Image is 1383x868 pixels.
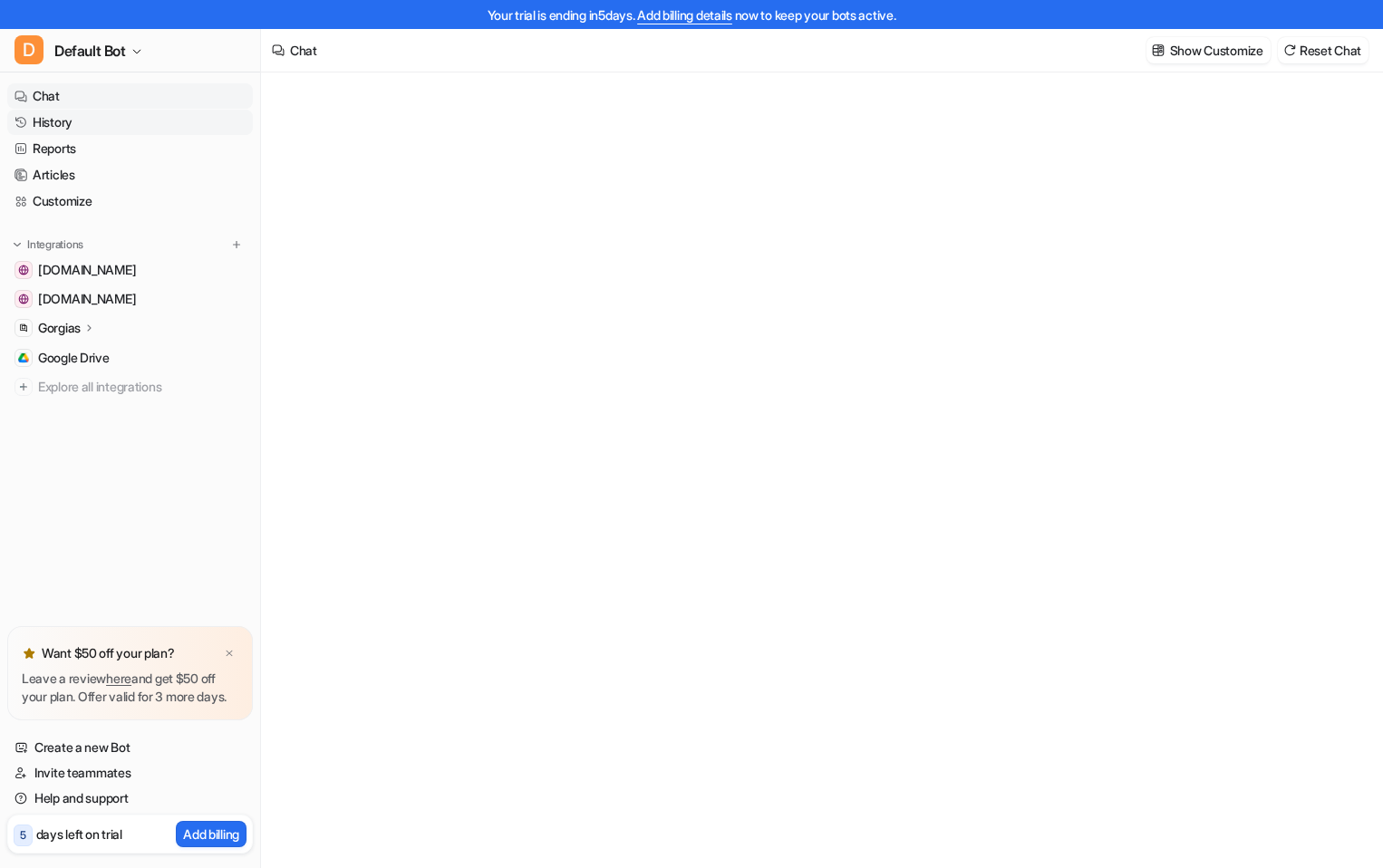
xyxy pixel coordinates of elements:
a: Reports [7,136,253,161]
p: Integrations [27,237,83,252]
span: Default Bot [54,38,126,63]
img: customize [1152,43,1165,57]
p: Gorgias [38,319,81,337]
span: Google Drive [38,349,110,367]
img: reset [1283,43,1296,57]
span: D [15,35,44,64]
button: Reset Chat [1278,37,1368,63]
img: expand menu [11,238,24,251]
span: Explore all integrations [38,372,246,401]
img: help.sauna.space [18,265,29,275]
button: Integrations [7,236,89,254]
div: Chat [290,41,317,60]
a: Customize [7,188,253,214]
a: Articles [7,162,253,188]
img: x [224,648,235,660]
button: Show Customize [1146,37,1271,63]
img: star [22,646,36,661]
img: Google Drive [18,352,29,363]
a: sauna.space[DOMAIN_NAME] [7,286,253,312]
p: Leave a review and get $50 off your plan. Offer valid for 3 more days. [22,670,238,706]
img: sauna.space [18,294,29,304]
p: Show Customize [1170,41,1263,60]
button: Add billing [176,821,247,847]
a: Help and support [7,786,253,811]
p: 5 [20,827,26,844]
span: [DOMAIN_NAME] [38,290,136,308]
a: Invite teammates [7,760,253,786]
a: help.sauna.space[DOMAIN_NAME] [7,257,253,283]
a: Create a new Bot [7,735,253,760]
span: [DOMAIN_NAME] [38,261,136,279]
p: Want $50 off your plan? [42,644,175,662]
a: Google DriveGoogle Drive [7,345,253,371]
p: Add billing [183,825,239,844]
a: Explore all integrations [7,374,253,400]
img: Gorgias [18,323,29,333]
img: explore all integrations [15,378,33,396]
a: Chat [7,83,253,109]
p: days left on trial [36,825,122,844]
img: menu_add.svg [230,238,243,251]
a: here [106,670,131,686]
a: History [7,110,253,135]
a: Add billing details [637,7,732,23]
